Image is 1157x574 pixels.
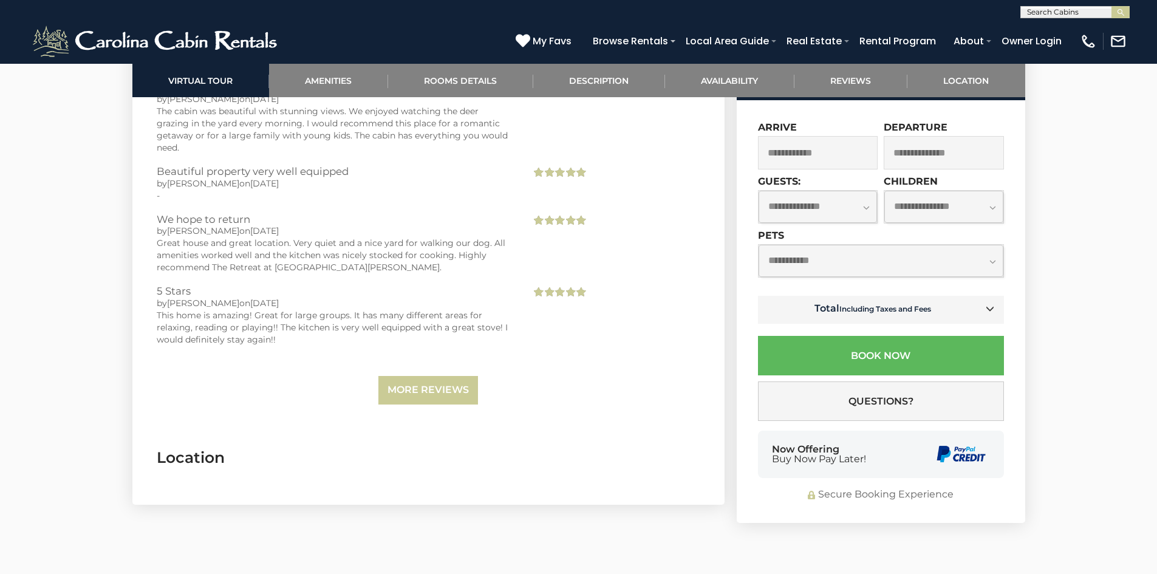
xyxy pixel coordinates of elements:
div: by on [157,225,513,237]
div: by on [157,177,513,190]
a: Reviews [794,64,907,97]
a: Location [907,64,1025,97]
span: [PERSON_NAME] [167,94,239,104]
a: About [947,30,990,52]
a: Local Area Guide [680,30,775,52]
a: Rooms Details [388,64,533,97]
div: The cabin was beautiful with stunning views. We enjoyed watching the deer grazing in the yard eve... [157,105,513,154]
div: by on [157,297,513,309]
h3: Location [157,447,700,468]
span: [DATE] [250,178,279,189]
a: Description [533,64,665,97]
a: Availability [665,64,794,97]
a: Virtual Tour [132,64,269,97]
label: Departure [884,121,947,133]
button: Questions? [758,381,1004,421]
td: Total [758,296,1004,324]
div: - [157,190,513,202]
h3: Beautiful property very well equipped [157,166,513,177]
div: Now Offering [772,444,866,463]
label: Arrive [758,121,797,133]
a: Amenities [269,64,388,97]
button: Book Now [758,336,1004,375]
span: [PERSON_NAME] [167,178,239,189]
span: [DATE] [250,298,279,309]
span: My Favs [533,33,572,49]
a: My Favs [516,33,575,49]
a: Owner Login [995,30,1068,52]
label: Guests: [758,176,800,187]
label: Pets [758,230,784,241]
span: Buy Now Pay Later! [772,454,866,463]
div: by on [157,93,513,105]
a: Rental Program [853,30,942,52]
h3: We hope to return [157,214,513,225]
img: White-1-2.png [30,23,282,60]
div: This home is amazing! Great for large groups. It has many different areas for relaxing, reading o... [157,309,513,346]
label: Children [884,176,938,187]
div: Great house and great location. Very quiet and a nice yard for walking our dog. All amenities wor... [157,237,513,273]
h3: 5 Stars [157,285,513,296]
img: phone-regular-white.png [1080,33,1097,50]
span: [DATE] [250,225,279,236]
span: [PERSON_NAME] [167,298,239,309]
span: [DATE] [250,94,279,104]
a: More Reviews [378,376,478,405]
img: mail-regular-white.png [1110,33,1127,50]
span: [PERSON_NAME] [167,225,239,236]
a: Real Estate [780,30,848,52]
div: Secure Booking Experience [758,488,1004,502]
small: Including Taxes and Fees [839,304,931,313]
a: Browse Rentals [587,30,674,52]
